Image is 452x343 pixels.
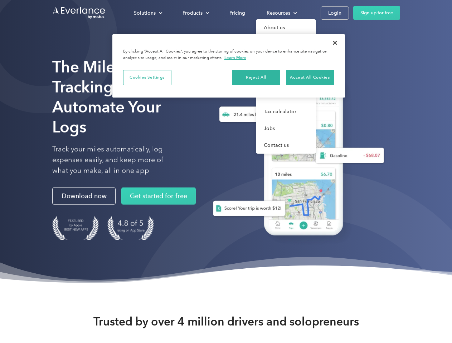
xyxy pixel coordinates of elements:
[201,68,390,246] img: Everlance, mileage tracker app, expense tracking app
[127,7,168,19] div: Solutions
[175,7,215,19] div: Products
[222,7,252,19] a: Pricing
[52,216,99,240] img: Badge for Featured by Apple Best New Apps
[286,70,334,85] button: Accept All Cookies
[224,55,246,60] a: More information about your privacy, opens in a new tab
[256,19,316,36] a: About us
[52,144,180,176] p: Track your miles automatically, log expenses easily, and keep more of what you make, all in one app
[353,6,400,20] a: Sign up for free
[232,70,280,85] button: Reject All
[256,137,316,154] a: Contact us
[256,19,316,154] nav: Resources
[183,9,203,18] div: Products
[259,7,303,19] div: Resources
[328,9,341,18] div: Login
[256,103,316,120] a: Tax calculator
[134,9,156,18] div: Solutions
[107,216,154,240] img: 4.9 out of 5 stars on the app store
[123,49,334,61] div: By clicking “Accept All Cookies”, you agree to the storing of cookies on your device to enhance s...
[327,35,343,51] button: Close
[321,6,349,20] a: Login
[52,188,116,205] a: Download now
[229,9,245,18] div: Pricing
[256,120,316,137] a: Jobs
[93,314,359,329] strong: Trusted by over 4 million drivers and solopreneurs
[123,70,171,85] button: Cookies Settings
[112,34,345,98] div: Cookie banner
[52,6,106,20] a: Go to homepage
[112,34,345,98] div: Privacy
[267,9,290,18] div: Resources
[121,188,196,205] a: Get started for free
